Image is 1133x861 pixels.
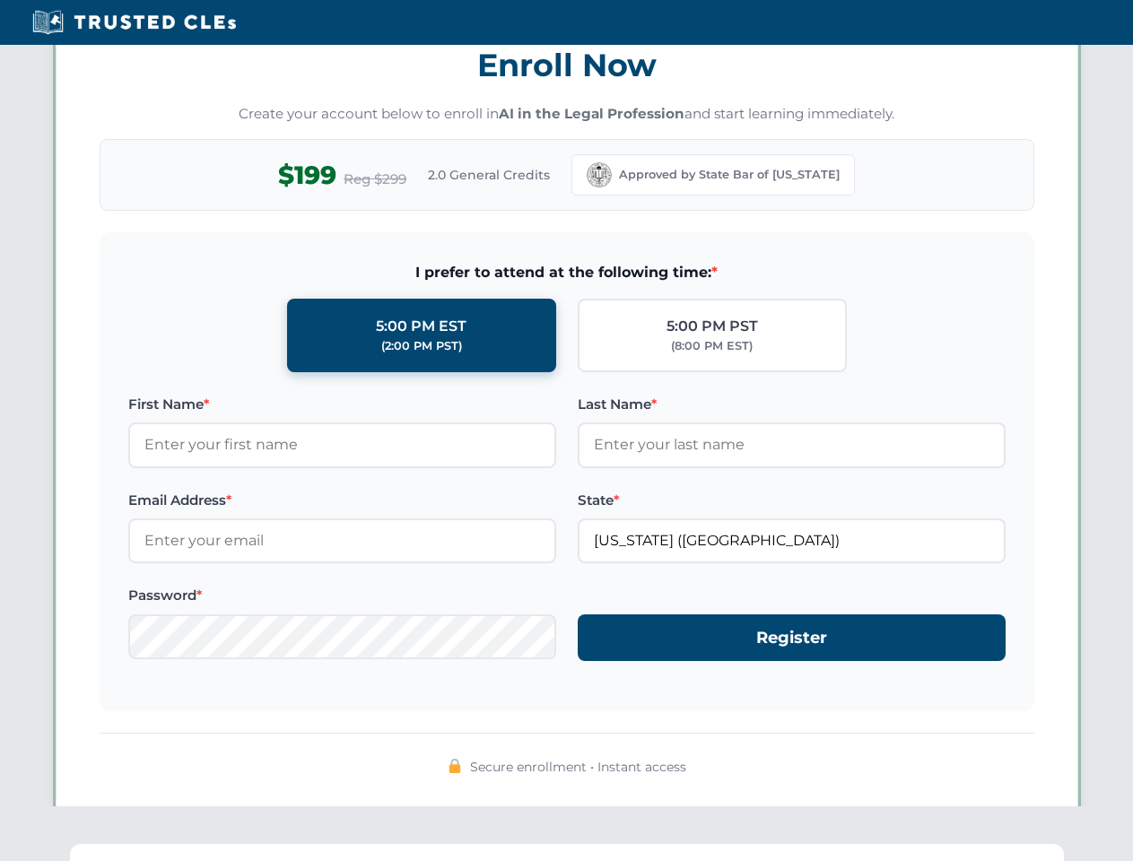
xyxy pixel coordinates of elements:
[128,261,1006,284] span: I prefer to attend at the following time:
[470,757,686,777] span: Secure enrollment • Instant access
[128,490,556,511] label: Email Address
[578,422,1006,467] input: Enter your last name
[27,9,241,36] img: Trusted CLEs
[100,37,1034,93] h3: Enroll Now
[128,518,556,563] input: Enter your email
[128,422,556,467] input: Enter your first name
[578,490,1006,511] label: State
[671,337,753,355] div: (8:00 PM EST)
[278,155,336,196] span: $199
[578,394,1006,415] label: Last Name
[128,394,556,415] label: First Name
[499,105,684,122] strong: AI in the Legal Profession
[587,162,612,187] img: California Bar
[428,165,550,185] span: 2.0 General Credits
[578,614,1006,662] button: Register
[448,759,462,773] img: 🔒
[381,337,462,355] div: (2:00 PM PST)
[128,585,556,606] label: Password
[344,169,406,190] span: Reg $299
[100,104,1034,125] p: Create your account below to enroll in and start learning immediately.
[376,315,466,338] div: 5:00 PM EST
[667,315,758,338] div: 5:00 PM PST
[619,166,840,184] span: Approved by State Bar of [US_STATE]
[578,518,1006,563] input: California (CA)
